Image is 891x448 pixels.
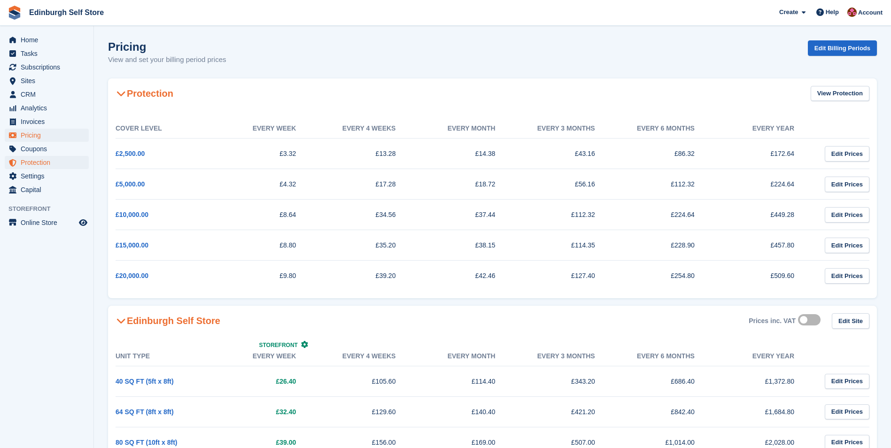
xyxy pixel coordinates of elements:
div: Prices inc. VAT [749,317,796,325]
a: menu [5,183,89,196]
td: £8.64 [215,200,315,230]
span: Online Store [21,216,77,229]
th: Every 3 months [514,119,614,139]
h1: Pricing [108,40,226,53]
span: Sites [21,74,77,87]
a: £2,500.00 [116,150,145,157]
th: Every 4 weeks [315,119,414,139]
td: £39.20 [315,261,414,291]
a: 40 SQ FT (5ft x 8ft) [116,378,174,385]
a: 64 SQ FT (8ft x 8ft) [116,408,174,416]
a: 80 SQ FT (10ft x 8ft) [116,439,177,446]
th: Every month [414,119,514,139]
td: £140.40 [414,396,514,427]
td: £37.44 [414,200,514,230]
td: £34.56 [315,200,414,230]
td: £457.80 [713,230,813,261]
td: £172.64 [713,139,813,169]
td: £114.40 [414,366,514,396]
span: CRM [21,88,77,101]
td: £4.32 [215,169,315,200]
td: £228.90 [614,230,713,261]
td: £56.16 [514,169,614,200]
a: menu [5,216,89,229]
img: stora-icon-8386f47178a22dfd0bd8f6a31ec36ba5ce8667c1dd55bd0f319d3a0aa187defe.svg [8,6,22,20]
td: £224.64 [614,200,713,230]
a: menu [5,88,89,101]
th: Every week [215,119,315,139]
td: £114.35 [514,230,614,261]
a: View Protection [811,86,869,101]
span: Create [779,8,798,17]
td: £129.60 [315,396,414,427]
img: Lucy Michalec [847,8,857,17]
td: £26.40 [215,366,315,396]
th: Every 4 weeks [315,347,414,366]
span: Coupons [21,142,77,155]
h2: Edinburgh Self Store [116,315,220,326]
a: menu [5,115,89,128]
td: £1,372.80 [713,366,813,396]
td: £686.40 [614,366,713,396]
th: Every year [713,119,813,139]
td: £254.80 [614,261,713,291]
th: Every 3 months [514,347,614,366]
td: £112.32 [514,200,614,230]
a: £5,000.00 [116,180,145,188]
td: £32.40 [215,396,315,427]
td: £509.60 [713,261,813,291]
span: Settings [21,170,77,183]
th: Every week [215,347,315,366]
th: Cover Level [116,119,215,139]
span: Storefront [8,204,93,214]
a: Storefront [259,342,308,348]
a: £20,000.00 [116,272,148,279]
a: menu [5,74,89,87]
td: £42.46 [414,261,514,291]
td: £8.80 [215,230,315,261]
span: Invoices [21,115,77,128]
td: £105.60 [315,366,414,396]
td: £842.40 [614,396,713,427]
a: menu [5,142,89,155]
a: menu [5,101,89,115]
a: £10,000.00 [116,211,148,218]
span: Protection [21,156,77,169]
a: Edit Prices [825,238,869,253]
a: Edit Prices [825,146,869,162]
th: Unit Type [116,347,215,366]
td: £127.40 [514,261,614,291]
th: Every 6 months [614,347,713,366]
a: menu [5,47,89,60]
td: £449.28 [713,200,813,230]
span: Pricing [21,129,77,142]
th: Every month [414,347,514,366]
td: £3.32 [215,139,315,169]
td: £14.38 [414,139,514,169]
p: View and set your billing period prices [108,54,226,65]
a: Edit Prices [825,404,869,420]
td: £35.20 [315,230,414,261]
td: £343.20 [514,366,614,396]
span: Account [858,8,883,17]
span: Help [826,8,839,17]
span: Tasks [21,47,77,60]
a: menu [5,61,89,74]
a: Edit Prices [825,268,869,284]
span: Subscriptions [21,61,77,74]
h2: Protection [116,88,173,99]
td: £13.28 [315,139,414,169]
td: £112.32 [614,169,713,200]
td: £38.15 [414,230,514,261]
a: menu [5,156,89,169]
a: menu [5,33,89,46]
th: Every year [713,347,813,366]
a: menu [5,170,89,183]
a: Preview store [77,217,89,228]
a: Edit Prices [825,177,869,192]
td: £18.72 [414,169,514,200]
td: £17.28 [315,169,414,200]
th: Every 6 months [614,119,713,139]
td: £43.16 [514,139,614,169]
td: £224.64 [713,169,813,200]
